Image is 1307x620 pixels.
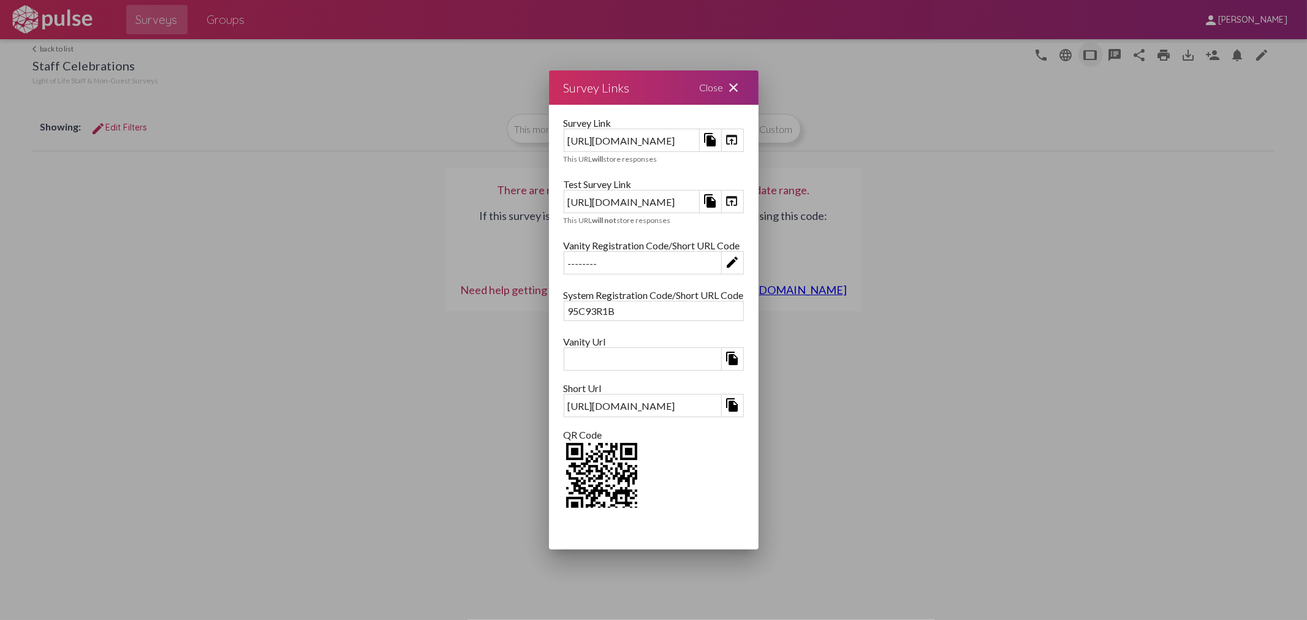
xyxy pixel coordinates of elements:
div: Vanity Registration Code/Short URL Code [564,240,744,251]
mat-icon: file_copy [725,351,740,366]
div: Survey Link [564,117,744,129]
b: will [593,154,604,164]
mat-icon: file_copy [703,194,718,208]
b: will not [593,216,617,225]
div: [URL][DOMAIN_NAME] [564,396,721,415]
mat-icon: file_copy [703,132,718,147]
mat-icon: close [727,80,741,95]
mat-icon: open_in_browser [725,132,740,147]
div: This URL store responses [564,216,744,225]
div: Survey Links [564,78,630,97]
div: 95C93R1B [564,301,743,320]
div: Vanity Url [564,336,744,347]
div: Test Survey Link [564,178,744,190]
div: Short Url [564,382,744,394]
div: [URL][DOMAIN_NAME] [564,131,699,150]
div: This URL store responses [564,154,744,164]
div: -------- [564,254,721,273]
mat-icon: open_in_browser [725,194,740,208]
mat-icon: file_copy [725,398,740,412]
div: QR Code [564,429,744,440]
div: [URL][DOMAIN_NAME] [564,192,699,211]
mat-icon: edit [725,255,740,270]
img: Z [564,440,640,516]
div: Close [685,70,759,105]
div: System Registration Code/Short URL Code [564,289,744,301]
